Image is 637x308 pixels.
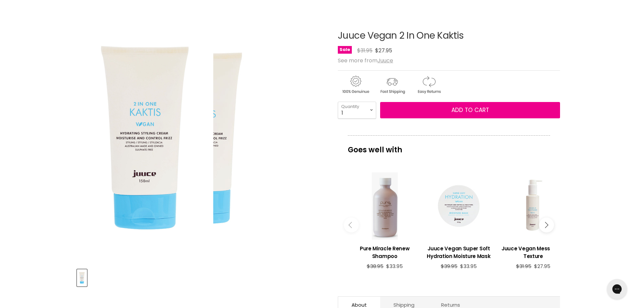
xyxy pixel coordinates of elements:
span: $39.95 [441,263,457,270]
img: genuine.gif [338,75,373,95]
span: $27.95 [534,263,550,270]
span: $27.95 [375,47,392,54]
h3: Pure Miracle Renew Shampoo [351,245,418,260]
h1: Juuce Vegan 2 In One Kaktis [338,31,560,41]
p: Goes well with [348,135,550,157]
img: Juuce Vegan 2 In One Kaktis [78,270,86,286]
img: zfy_9a2E_1800x1800.jpg [77,14,213,263]
span: Add to cart [451,106,489,114]
a: View product:Juuce Vegan Messed Up Texture [499,240,567,263]
button: Juuce Vegan 2 In One Kaktis [77,269,87,286]
span: $31.95 [357,47,372,54]
div: Product thumbnails [76,267,327,286]
span: See more from [338,57,393,64]
h3: Juuce Vegan Super Soft Hydration Moisture Mask [425,245,492,260]
span: $33.95 [386,263,403,270]
img: shipping.gif [374,75,410,95]
h3: Juuce Vegan Messed Up Texture [499,245,567,260]
a: View product:Pure Miracle Renew Shampoo [351,240,418,263]
a: View product:Juuce Vegan Super Soft Hydration Moisture Mask [425,240,492,263]
span: $31.95 [516,263,531,270]
select: Quantity [338,102,376,118]
button: Add to cart [380,102,560,119]
img: returns.gif [411,75,446,95]
div: Juuce Vegan 2 In One Kaktis image. Click or Scroll to Zoom. [77,14,326,263]
span: $38.95 [367,263,383,270]
a: Juuce [377,57,393,64]
span: Sale [338,46,352,54]
span: $33.95 [460,263,477,270]
iframe: Gorgias live chat messenger [604,277,630,301]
